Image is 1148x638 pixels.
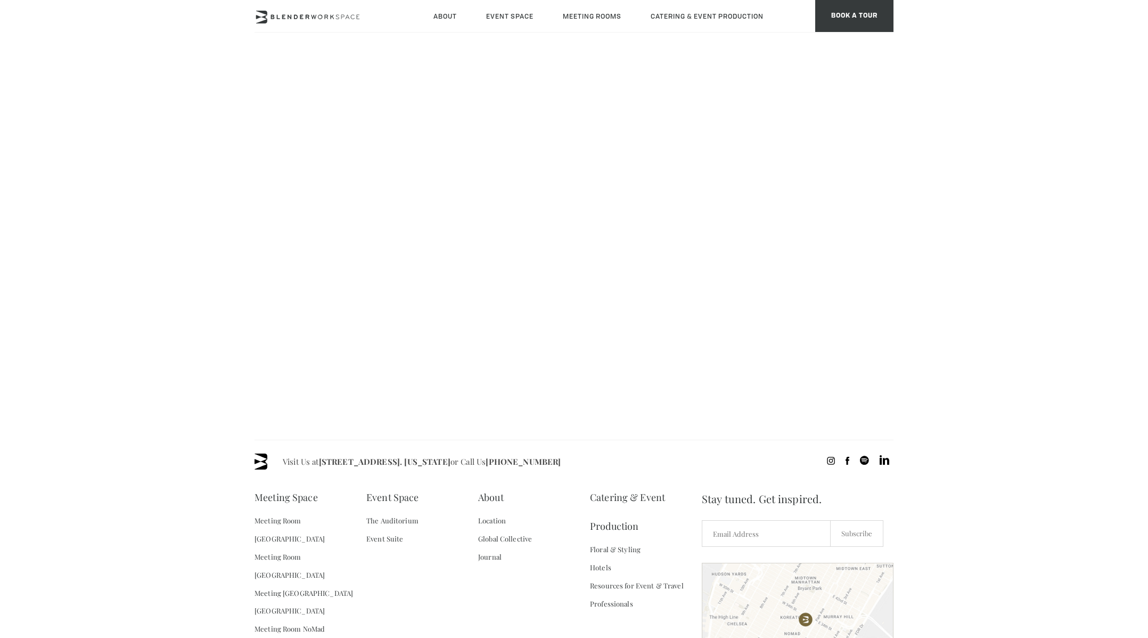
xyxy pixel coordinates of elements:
[255,602,325,620] a: [GEOGRAPHIC_DATA]
[255,483,318,512] a: Meeting Space
[830,520,883,547] input: Subscribe
[255,548,366,584] a: Meeting Room [GEOGRAPHIC_DATA]
[255,584,353,602] a: Meeting [GEOGRAPHIC_DATA]
[255,620,325,638] a: Meeting Room NoMad
[283,454,561,470] span: Visit Us at or Call Us
[478,530,532,548] a: Global Collective
[366,483,419,512] a: Event Space
[478,512,506,530] a: Location
[478,483,504,512] a: About
[366,530,403,548] a: Event Suite
[702,520,831,547] input: Email Address
[478,548,502,566] a: Journal
[702,483,893,515] span: Stay tuned. Get inspired.
[319,456,450,467] a: [STREET_ADDRESS]. [US_STATE]
[255,512,366,548] a: Meeting Room [GEOGRAPHIC_DATA]
[590,577,702,613] a: Resources for Event & Travel Professionals
[590,483,702,540] a: Catering & Event Production
[486,456,561,467] a: [PHONE_NUMBER]
[590,540,641,559] a: Floral & Styling
[590,559,611,577] a: Hotels
[366,512,419,530] a: The Auditorium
